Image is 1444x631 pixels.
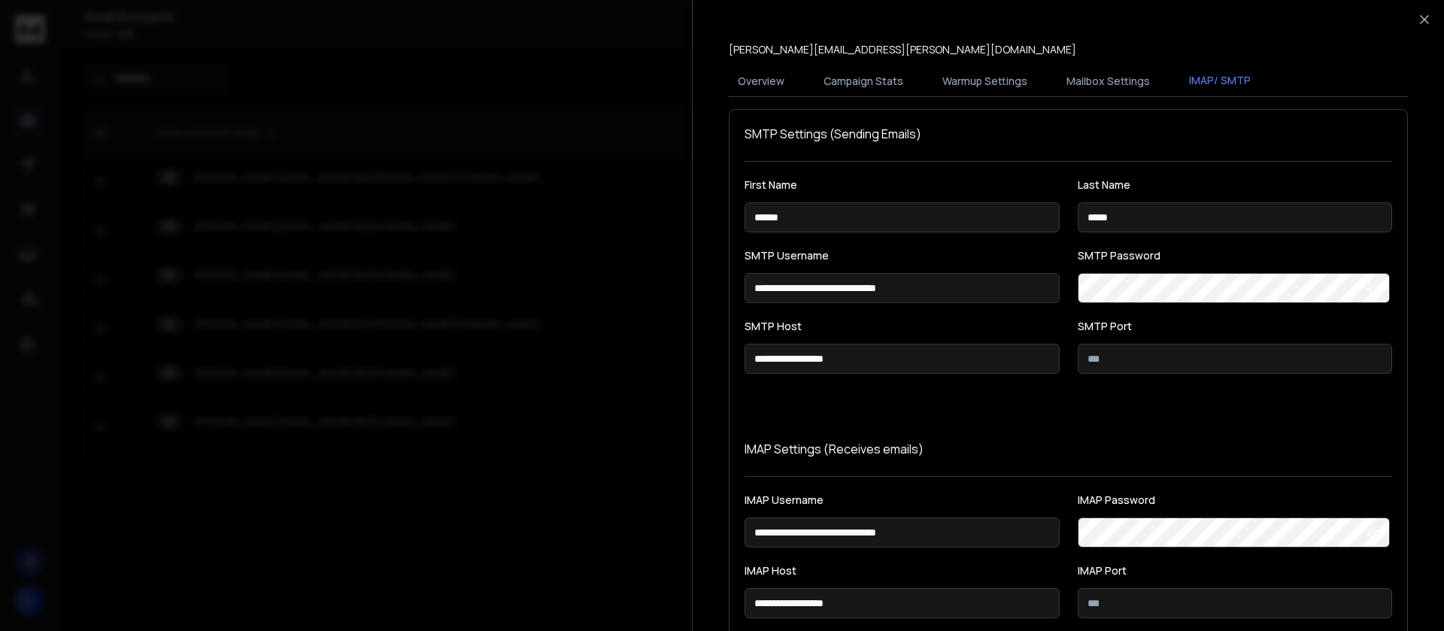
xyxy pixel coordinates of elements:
[745,440,1392,458] p: IMAP Settings (Receives emails)
[1078,180,1393,190] label: Last Name
[1078,495,1393,505] label: IMAP Password
[745,321,1060,332] label: SMTP Host
[1078,321,1393,332] label: SMTP Port
[745,125,1392,143] h1: SMTP Settings (Sending Emails)
[1180,64,1260,99] button: IMAP/ SMTP
[745,250,1060,261] label: SMTP Username
[729,65,793,98] button: Overview
[745,566,1060,576] label: IMAP Host
[1078,250,1393,261] label: SMTP Password
[1078,566,1393,576] label: IMAP Port
[815,65,912,98] button: Campaign Stats
[1057,65,1159,98] button: Mailbox Settings
[745,495,1060,505] label: IMAP Username
[745,180,1060,190] label: First Name
[933,65,1036,98] button: Warmup Settings
[729,42,1076,57] p: [PERSON_NAME][EMAIL_ADDRESS][PERSON_NAME][DOMAIN_NAME]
